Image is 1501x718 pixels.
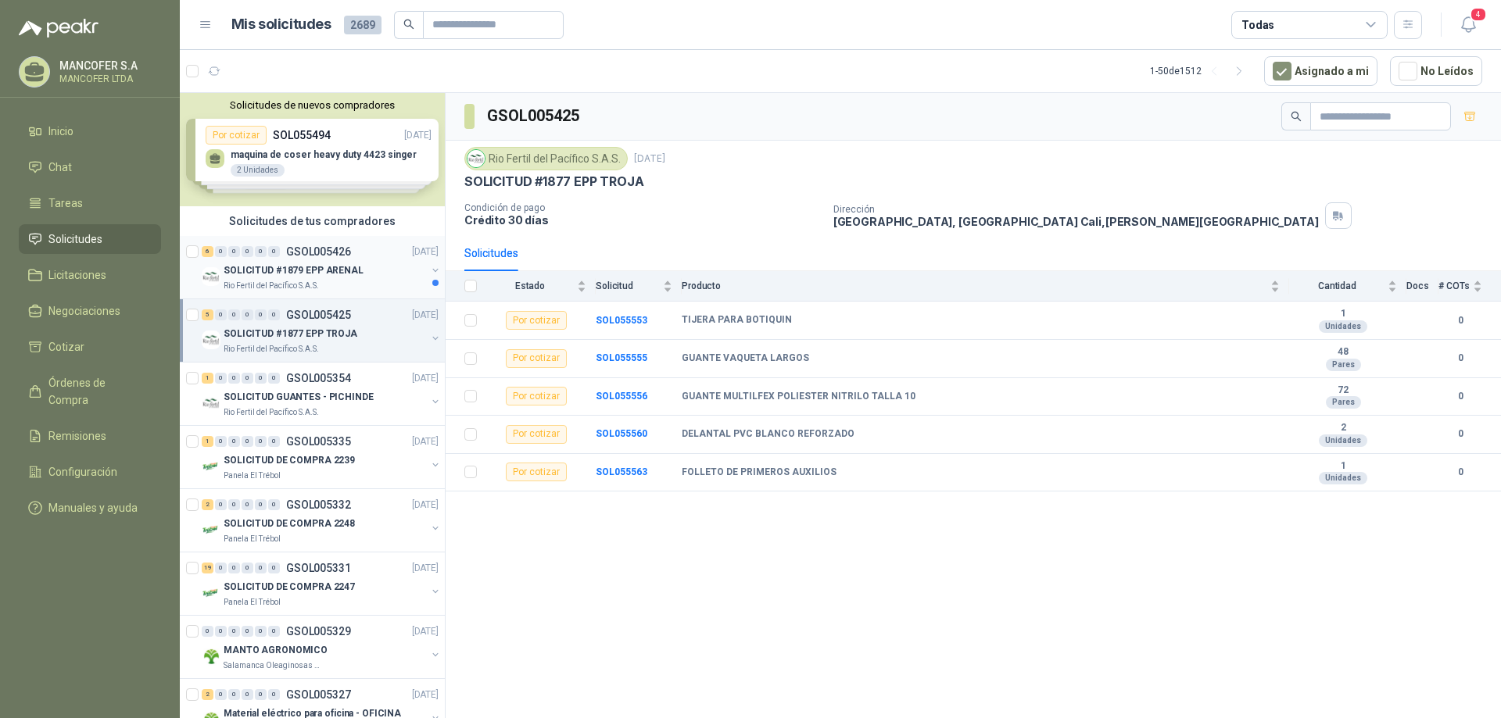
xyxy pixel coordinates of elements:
[268,246,280,257] div: 0
[268,499,280,510] div: 0
[1319,320,1367,333] div: Unidades
[59,74,157,84] p: MANCOFER LTDA
[1390,56,1482,86] button: No Leídos
[224,580,355,595] p: SOLICITUD DE COMPRA 2247
[224,343,319,355] p: Rio Fertil del Pacífico S.A.S.
[19,296,161,326] a: Negociaciones
[48,159,72,176] span: Chat
[202,369,442,419] a: 1 0 0 0 0 0 GSOL005354[DATE] Company LogoSOLICITUD GUANTES - PICHINDERio Fertil del Pacífico S.A.S.
[1264,56,1377,86] button: Asignado a mi
[202,330,220,349] img: Company Logo
[268,689,280,700] div: 0
[286,689,351,700] p: GSOL005327
[228,309,240,320] div: 0
[286,309,351,320] p: GSOL005425
[255,499,267,510] div: 0
[19,152,161,182] a: Chat
[1438,280,1470,291] span: # COTs
[506,349,567,368] div: Por cotizar
[228,626,240,637] div: 0
[242,309,253,320] div: 0
[48,123,73,140] span: Inicio
[412,434,439,449] p: [DATE]
[268,436,280,447] div: 0
[596,466,647,477] a: SOL055563
[596,315,647,326] a: SOL055553
[202,584,220,602] img: Company Logo
[1289,422,1397,434] b: 2
[228,499,240,510] div: 0
[506,311,567,330] div: Por cotizar
[506,387,567,405] div: Por cotizar
[48,463,117,480] span: Configuración
[242,373,253,384] div: 0
[464,202,821,213] p: Condición de pago
[464,245,518,262] div: Solicitudes
[215,309,227,320] div: 0
[202,559,442,609] a: 19 0 0 0 0 0 GSOL005331[DATE] Company LogoSOLICITUD DE COMPRA 2247Panela El Trébol
[596,428,647,439] a: SOL055560
[1326,396,1361,409] div: Pares
[1150,59,1252,84] div: 1 - 50 de 1512
[596,352,647,363] a: SOL055555
[202,436,213,447] div: 1
[412,688,439,702] p: [DATE]
[682,428,854,441] b: DELANTAL PVC BLANCO REFORZADO
[682,314,792,327] b: TIJERA PARA BOTIQUIN
[19,19,99,38] img: Logo peakr
[224,327,357,341] p: SOLICITUD #1877 EPP TROJA
[202,373,213,384] div: 1
[255,309,267,320] div: 0
[202,267,220,286] img: Company Logo
[1241,16,1274,34] div: Todas
[202,626,213,637] div: 0
[1289,346,1397,359] b: 48
[286,499,351,510] p: GSOL005332
[59,60,157,71] p: MANCOFER S.A
[186,99,439,111] button: Solicitudes de nuevos compradores
[19,493,161,523] a: Manuales y ayuda
[682,280,1267,291] span: Producto
[224,390,374,405] p: SOLICITUD GUANTES - PICHINDE
[1289,460,1397,473] b: 1
[48,302,120,320] span: Negociaciones
[224,596,281,609] p: Panela El Trébol
[255,246,267,257] div: 0
[215,563,227,573] div: 0
[48,427,106,445] span: Remisiones
[202,432,442,482] a: 1 0 0 0 0 0 GSOL005335[DATE] Company LogoSOLICITUD DE COMPRA 2239Panela El Trébol
[1319,472,1367,484] div: Unidades
[242,689,253,700] div: 0
[255,373,267,384] div: 0
[596,391,647,402] b: SOL055556
[255,436,267,447] div: 0
[268,309,280,320] div: 0
[242,436,253,447] div: 0
[286,626,351,637] p: GSOL005329
[48,499,138,516] span: Manuales y ayuda
[242,563,253,573] div: 0
[202,457,220,476] img: Company Logo
[19,368,161,415] a: Órdenes de Compra
[224,659,322,672] p: Salamanca Oleaginosas SAS
[202,563,213,573] div: 19
[215,499,227,510] div: 0
[682,391,915,403] b: GUANTE MULTILFEX POLIESTER NITRILO TALLA 10
[180,206,445,236] div: Solicitudes de tus compradores
[1438,427,1482,441] b: 0
[464,147,628,170] div: Rio Fertil del Pacífico S.A.S.
[1438,389,1482,404] b: 0
[1406,271,1438,302] th: Docs
[224,280,319,292] p: Rio Fertil del Pacífico S.A.S.
[286,563,351,573] p: GSOL005331
[19,421,161,451] a: Remisiones
[412,561,439,576] p: [DATE]
[268,563,280,573] div: 0
[224,516,355,531] p: SOLICITUD DE COMPRA 2248
[464,213,821,227] p: Crédito 30 días
[224,643,328,658] p: MANTO AGRONOMICO
[1470,7,1487,22] span: 4
[224,533,281,545] p: Panela El Trébol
